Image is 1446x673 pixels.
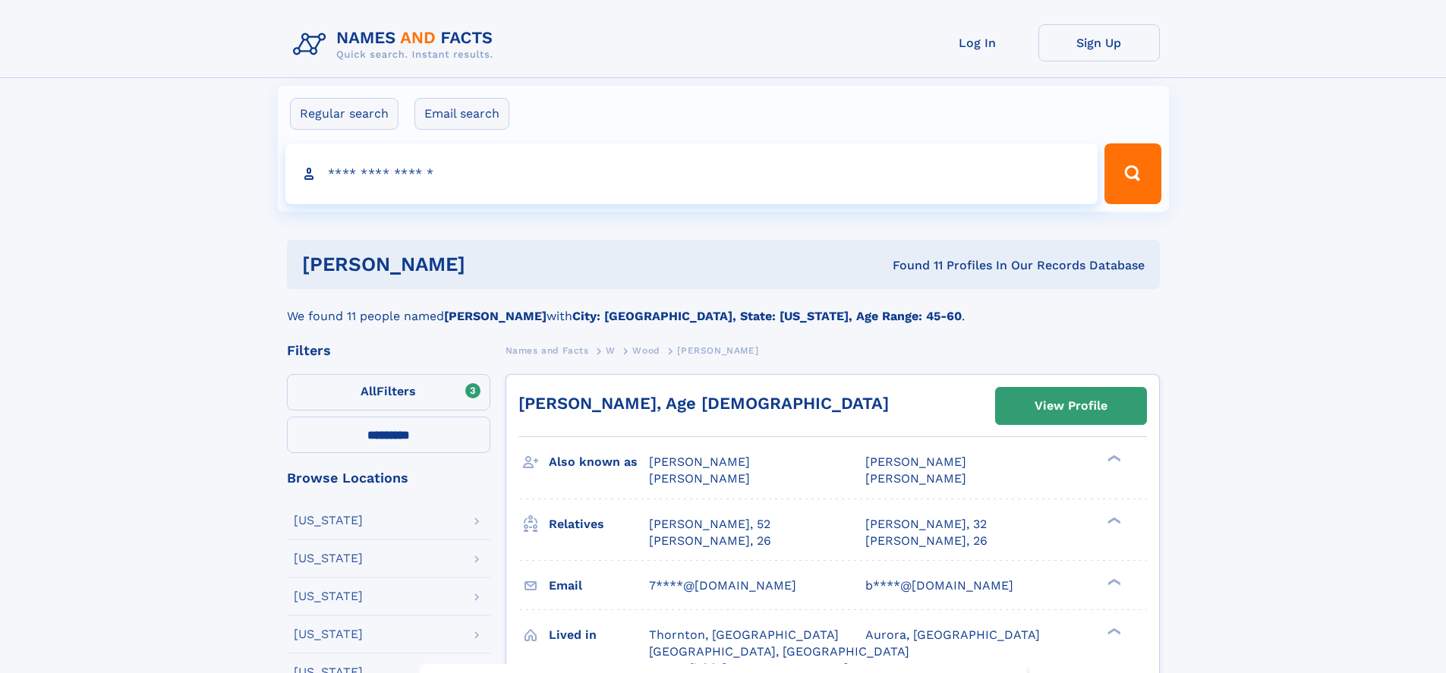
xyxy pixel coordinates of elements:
[865,627,1040,642] span: Aurora, [GEOGRAPHIC_DATA]
[518,394,889,413] a: [PERSON_NAME], Age [DEMOGRAPHIC_DATA]
[302,255,679,274] h1: [PERSON_NAME]
[679,257,1145,274] div: Found 11 Profiles In Our Records Database
[287,24,506,65] img: Logo Names and Facts
[549,449,649,475] h3: Also known as
[1104,577,1122,587] div: ❯
[996,388,1146,424] a: View Profile
[285,143,1098,204] input: search input
[414,98,509,130] label: Email search
[649,627,839,642] span: Thornton, [GEOGRAPHIC_DATA]
[649,644,909,659] span: [GEOGRAPHIC_DATA], [GEOGRAPHIC_DATA]
[649,471,750,486] span: [PERSON_NAME]
[549,511,649,537] h3: Relatives
[649,516,770,533] a: [PERSON_NAME], 52
[865,533,988,549] a: [PERSON_NAME], 26
[865,471,966,486] span: [PERSON_NAME]
[444,309,547,323] b: [PERSON_NAME]
[865,516,987,533] a: [PERSON_NAME], 32
[606,345,616,356] span: W
[1104,143,1161,204] button: Search Button
[294,590,363,602] div: [US_STATE]
[632,345,660,356] span: Wood
[572,309,962,323] b: City: [GEOGRAPHIC_DATA], State: [US_STATE], Age Range: 45-60
[606,341,616,360] a: W
[632,341,660,360] a: Wood
[294,552,363,565] div: [US_STATE]
[506,341,589,360] a: Names and Facts
[287,289,1160,325] div: We found 11 people named with .
[549,622,649,648] h3: Lived in
[294,628,363,640] div: [US_STATE]
[1038,24,1160,61] a: Sign Up
[677,345,758,356] span: [PERSON_NAME]
[294,514,363,527] div: [US_STATE]
[290,98,399,130] label: Regular search
[649,454,750,469] span: [PERSON_NAME]
[287,471,490,485] div: Browse Locations
[917,24,1038,61] a: Log In
[287,344,490,357] div: Filters
[1035,388,1107,423] div: View Profile
[1104,515,1122,525] div: ❯
[865,454,966,469] span: [PERSON_NAME]
[1104,454,1122,464] div: ❯
[1104,626,1122,636] div: ❯
[287,374,490,410] label: Filters
[361,384,376,398] span: All
[549,573,649,599] h3: Email
[649,533,771,549] a: [PERSON_NAME], 26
